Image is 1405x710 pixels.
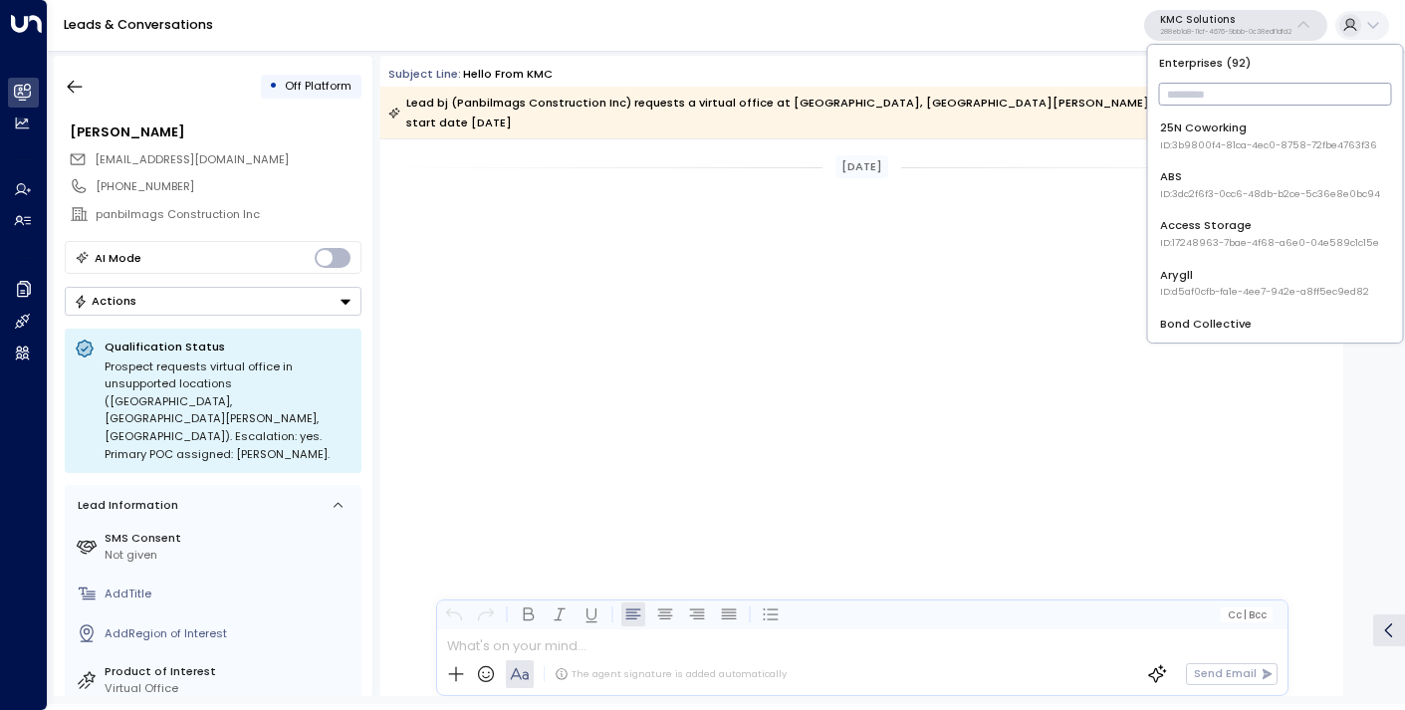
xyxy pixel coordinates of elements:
span: | [1243,609,1246,620]
span: ID: e5c8f306-7b86-487b-8d28-d066bc04964e [1160,335,1391,349]
div: panbilmags Construction Inc [96,206,360,223]
div: [DATE] [835,155,889,178]
span: ID: 3b9800f4-81ca-4ec0-8758-72fbe4763f36 [1160,138,1377,152]
span: Subject Line: [388,66,461,82]
span: [EMAIL_ADDRESS][DOMAIN_NAME] [95,151,289,167]
div: The agent signature is added automatically [555,667,787,681]
div: [PERSON_NAME] [70,122,360,141]
div: ABS [1160,168,1380,201]
div: 25N Coworking [1160,119,1377,152]
div: [PHONE_NUMBER] [96,178,360,195]
div: Prospect requests virtual office in unsupported locations ([GEOGRAPHIC_DATA], [GEOGRAPHIC_DATA][P... [105,358,351,464]
div: Arygll [1160,267,1369,300]
label: Product of Interest [105,663,354,680]
div: Lead Information [72,497,178,514]
button: Redo [473,602,497,626]
button: Cc|Bcc [1221,607,1273,622]
div: • [269,72,278,101]
div: Bond Collective [1160,316,1391,349]
p: 288eb1a8-11cf-4676-9bbb-0c38edf1dfd2 [1160,28,1291,36]
button: KMC Solutions288eb1a8-11cf-4676-9bbb-0c38edf1dfd2 [1144,10,1327,42]
div: AddRegion of Interest [105,625,354,642]
div: AddTitle [105,586,354,602]
div: Actions [74,294,136,308]
div: Hello from KMC [463,66,553,83]
p: Qualification Status [105,339,351,355]
button: Undo [441,602,465,626]
button: Actions [65,287,361,316]
p: KMC Solutions [1160,14,1291,26]
span: ID: 17248963-7bae-4f68-a6e0-04e589c1c15e [1160,236,1379,250]
div: Not given [105,547,354,564]
label: SMS Consent [105,530,354,547]
span: ID: d5af0cfb-fa1e-4ee7-942e-a8ff5ec9ed82 [1160,285,1369,299]
span: batobj@yahoo.com [95,151,289,168]
span: Cc Bcc [1227,609,1266,620]
div: Lead bj (Panbilmags Construction Inc) requests a virtual office at [GEOGRAPHIC_DATA], [GEOGRAPHIC... [388,93,1333,132]
div: Access Storage [1160,217,1379,250]
div: AI Mode [95,248,141,268]
span: Off Platform [285,78,351,94]
span: ID: 3dc2f6f3-0cc6-48db-b2ce-5c36e8e0bc94 [1160,187,1380,201]
p: Enterprises ( 92 ) [1154,52,1396,75]
a: Leads & Conversations [64,16,213,33]
div: Virtual Office [105,680,354,697]
div: Button group with a nested menu [65,287,361,316]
